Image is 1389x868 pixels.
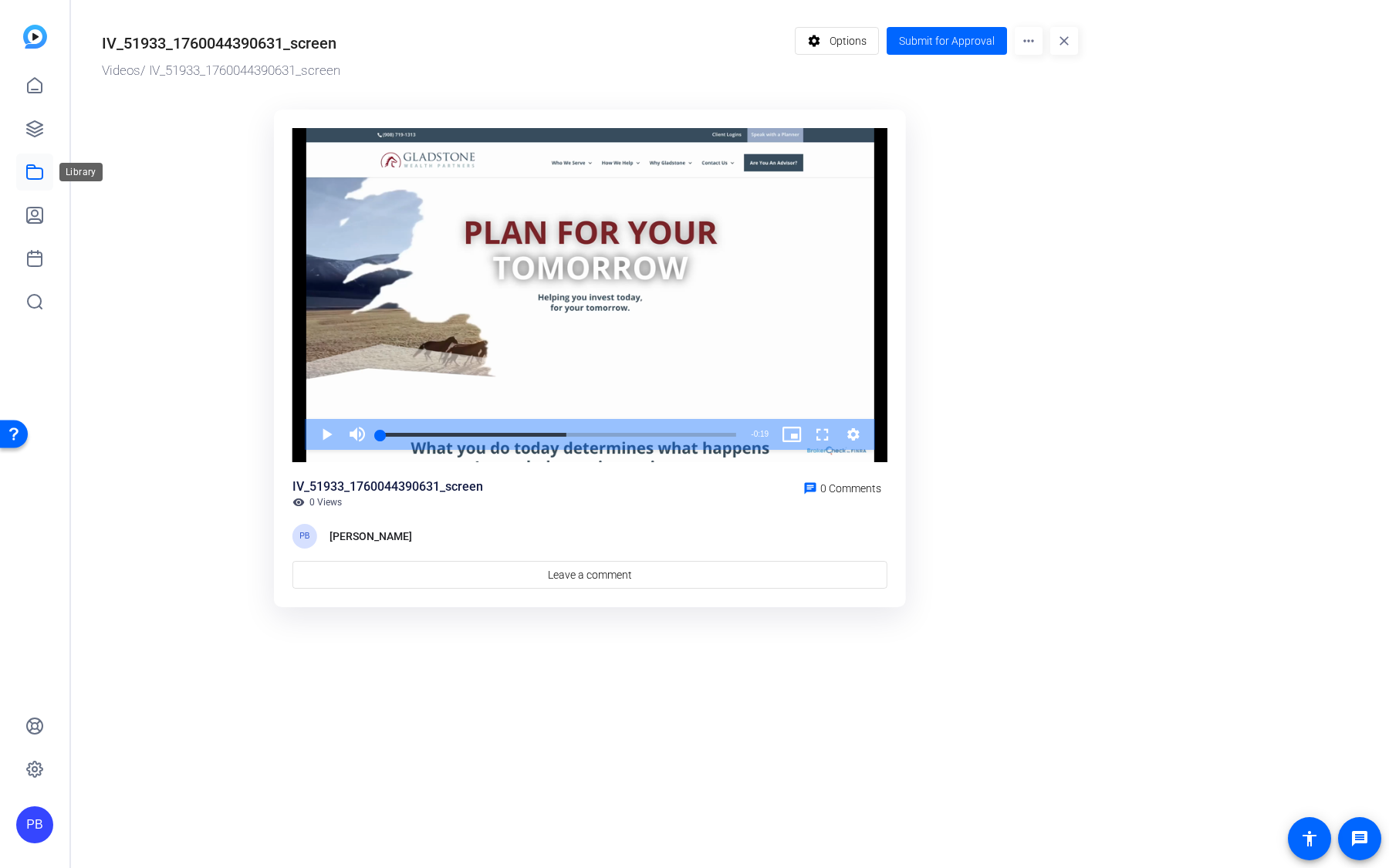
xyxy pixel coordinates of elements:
button: Submit for Approval [887,27,1007,55]
button: Mute [342,419,373,450]
span: - [751,430,753,438]
div: Progress Bar [380,433,736,437]
a: 0 Comments [797,478,887,496]
span: 0:19 [754,430,769,438]
span: Options [830,26,867,56]
button: Play [311,419,342,450]
mat-icon: more_horiz [1015,27,1043,55]
div: Library [59,163,103,181]
mat-icon: settings [804,26,823,56]
a: Videos [102,62,140,78]
img: blue-gradient.svg [23,25,47,49]
mat-icon: accessibility [1300,829,1319,848]
mat-icon: message [1350,829,1369,848]
span: Leave a comment [548,567,632,583]
button: Options [795,27,879,55]
span: 0 Views [309,496,342,508]
div: IV_51933_1760044390631_screen [102,32,336,55]
mat-icon: chat [803,481,817,495]
div: Video Player [292,128,887,463]
div: / IV_51933_1760044390631_screen [102,61,787,81]
button: Fullscreen [807,419,838,450]
span: Submit for Approval [899,33,995,49]
span: 0 Comments [820,482,881,495]
div: [PERSON_NAME] [330,527,412,545]
a: Leave a comment [292,561,887,589]
button: Picture-in-Picture [776,419,807,450]
div: PB [292,524,317,549]
div: IV_51933_1760044390631_screen [292,478,483,496]
mat-icon: close [1050,27,1078,55]
div: PB [16,806,53,843]
mat-icon: visibility [292,496,305,508]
